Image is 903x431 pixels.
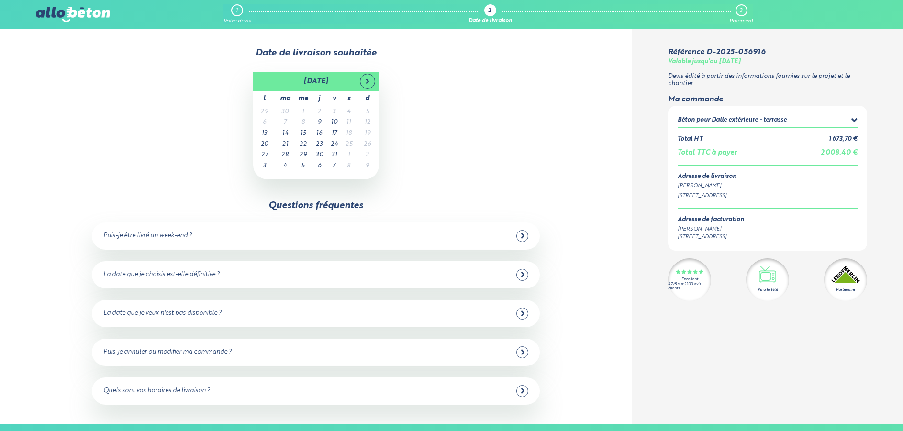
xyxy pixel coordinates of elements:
th: s [342,91,356,107]
div: Date de livraison [468,18,512,24]
div: [PERSON_NAME] [678,182,857,190]
th: j [312,91,327,107]
div: Puis-je annuler ou modifier ma commande ? [103,349,232,356]
div: La date que je choisis est-elle définitive ? [103,271,220,278]
td: 9 [356,161,379,172]
td: 21 [276,139,294,150]
td: 27 [253,150,276,161]
td: 20 [253,139,276,150]
td: 7 [327,161,342,172]
div: Date de livraison souhaitée [36,48,596,58]
td: 6 [253,117,276,128]
td: 16 [312,128,327,139]
td: 29 [294,150,312,161]
td: 18 [342,128,356,139]
td: 30 [312,150,327,161]
td: 6 [312,161,327,172]
div: Total TTC à payer [678,149,737,157]
td: 5 [356,107,379,118]
p: Devis édité à partir des informations fournies sur le projet et le chantier [668,73,867,87]
div: Valable jusqu'au [DATE] [668,58,741,66]
summary: Béton pour Dalle extérieure - terrasse [678,115,857,127]
td: 28 [276,150,294,161]
td: 29 [253,107,276,118]
td: 22 [294,139,312,150]
td: 9 [312,117,327,128]
td: 19 [356,128,379,139]
div: Paiement [729,18,753,24]
td: 11 [342,117,356,128]
span: 2 008,40 € [821,149,858,156]
img: allobéton [36,7,110,22]
td: 4 [276,161,294,172]
td: 10 [327,117,342,128]
td: 30 [276,107,294,118]
a: 3 Paiement [729,4,753,24]
div: Ma commande [668,95,867,104]
div: [STREET_ADDRESS] [678,233,744,241]
th: [DATE] [276,72,356,91]
td: 24 [327,139,342,150]
th: v [327,91,342,107]
th: me [294,91,312,107]
iframe: Help widget launcher [818,394,892,420]
div: Total HT [678,136,702,143]
td: 23 [312,139,327,150]
td: 31 [327,150,342,161]
td: 12 [356,117,379,128]
div: 4.7/5 sur 2300 avis clients [668,282,711,291]
th: d [356,91,379,107]
th: l [253,91,276,107]
a: 2 Date de livraison [468,4,512,24]
td: 2 [312,107,327,118]
div: Questions fréquentes [268,200,363,211]
td: 7 [276,117,294,128]
td: 2 [356,150,379,161]
td: 8 [342,161,356,172]
div: Puis-je être livré un week-end ? [103,232,192,240]
div: Votre devis [223,18,251,24]
div: Quels sont vos horaires de livraison ? [103,387,210,395]
td: 1 [342,150,356,161]
div: La date que je veux n'est pas disponible ? [103,310,222,317]
div: Adresse de facturation [678,216,744,223]
div: [STREET_ADDRESS] [678,192,857,200]
div: Partenaire [836,287,855,293]
td: 3 [327,107,342,118]
td: 5 [294,161,312,172]
td: 4 [342,107,356,118]
td: 13 [253,128,276,139]
div: Adresse de livraison [678,173,857,180]
div: 1 [236,8,238,14]
td: 26 [356,139,379,150]
td: 3 [253,161,276,172]
a: 1 Votre devis [223,4,251,24]
div: 1 673,70 € [829,136,858,143]
th: ma [276,91,294,107]
div: 2 [488,8,491,14]
td: 17 [327,128,342,139]
div: [PERSON_NAME] [678,225,744,233]
div: Vu à la télé [758,287,778,293]
td: 25 [342,139,356,150]
div: 3 [740,8,742,14]
td: 1 [294,107,312,118]
div: Excellent [681,277,698,282]
td: 8 [294,117,312,128]
div: Béton pour Dalle extérieure - terrasse [678,117,787,124]
td: 14 [276,128,294,139]
div: Référence D-2025-056916 [668,48,765,56]
td: 15 [294,128,312,139]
